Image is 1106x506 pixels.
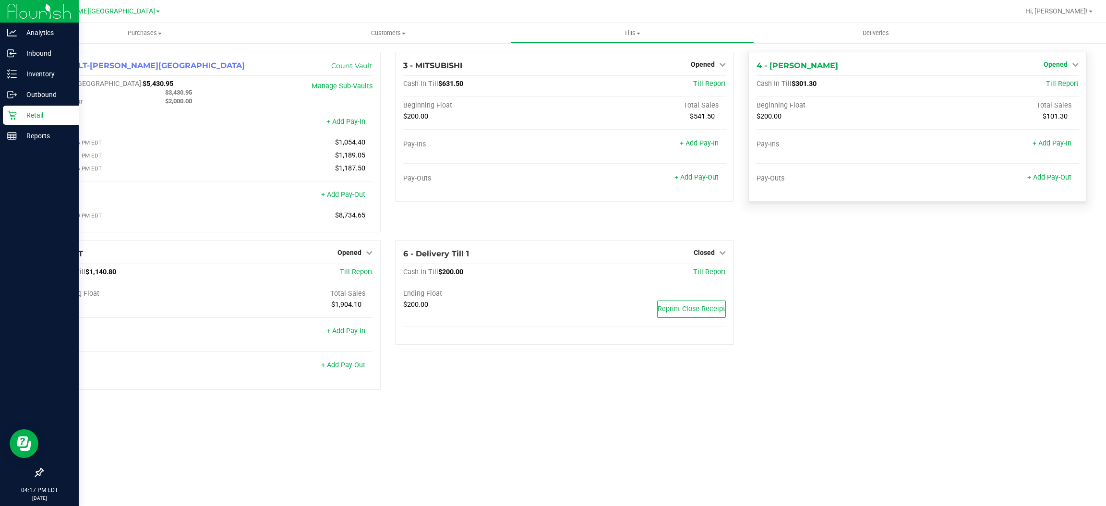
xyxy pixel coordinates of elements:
[693,268,726,276] a: Till Report
[50,289,212,298] div: Beginning Float
[7,110,17,120] inline-svg: Retail
[340,268,373,276] a: Till Report
[17,68,74,80] p: Inventory
[312,82,373,90] a: Manage Sub-Vaults
[335,138,365,146] span: $1,054.40
[23,23,267,43] a: Purchases
[757,61,838,70] span: 4 - [PERSON_NAME]
[36,7,155,15] span: [PERSON_NAME][GEOGRAPHIC_DATA]
[565,101,726,110] div: Total Sales
[680,139,719,147] a: + Add Pay-In
[50,362,212,371] div: Pay-Outs
[10,429,38,458] iframe: Resource center
[403,249,469,258] span: 6 - Delivery Till 1
[403,174,565,183] div: Pay-Outs
[331,61,373,70] a: Count Vault
[7,90,17,99] inline-svg: Outbound
[792,80,817,88] span: $301.30
[403,112,428,120] span: $200.00
[7,131,17,141] inline-svg: Reports
[50,61,245,70] span: 1 - VAULT-[PERSON_NAME][GEOGRAPHIC_DATA]
[321,361,365,369] a: + Add Pay-Out
[7,28,17,37] inline-svg: Analytics
[757,174,918,183] div: Pay-Outs
[326,327,365,335] a: + Add Pay-In
[691,60,715,68] span: Opened
[165,89,192,96] span: $3,430.95
[331,301,361,309] span: $1,904.10
[50,119,212,127] div: Pay-Ins
[85,268,116,276] span: $1,140.80
[1044,60,1068,68] span: Opened
[403,101,565,110] div: Beginning Float
[917,101,1079,110] div: Total Sales
[403,301,428,309] span: $200.00
[50,192,212,200] div: Pay-Outs
[403,80,438,88] span: Cash In Till
[17,130,74,142] p: Reports
[17,48,74,59] p: Inbound
[690,112,715,120] span: $541.50
[321,191,365,199] a: + Add Pay-Out
[674,173,719,181] a: + Add Pay-Out
[403,140,565,149] div: Pay-Ins
[757,112,781,120] span: $200.00
[754,23,998,43] a: Deliveries
[694,249,715,256] span: Closed
[438,268,463,276] span: $200.00
[17,89,74,100] p: Outbound
[1033,139,1071,147] a: + Add Pay-In
[403,268,438,276] span: Cash In Till
[335,211,365,219] span: $8,734.65
[658,305,725,313] span: Reprint Close Receipt
[757,140,918,149] div: Pay-Ins
[1027,173,1071,181] a: + Add Pay-Out
[50,328,212,337] div: Pay-Ins
[165,97,192,105] span: $2,000.00
[757,101,918,110] div: Beginning Float
[337,249,361,256] span: Opened
[850,29,902,37] span: Deliveries
[1025,7,1088,15] span: Hi, [PERSON_NAME]!
[511,29,754,37] span: Tills
[4,494,74,502] p: [DATE]
[403,61,462,70] span: 3 - MITSUBISHI
[335,164,365,172] span: $1,187.50
[17,27,74,38] p: Analytics
[693,80,726,88] a: Till Report
[1043,112,1068,120] span: $101.30
[1046,80,1079,88] a: Till Report
[23,29,267,37] span: Purchases
[143,80,173,88] span: $5,430.95
[17,109,74,121] p: Retail
[657,301,726,318] button: Reprint Close Receipt
[4,486,74,494] p: 04:17 PM EDT
[267,23,511,43] a: Customers
[212,289,373,298] div: Total Sales
[7,69,17,79] inline-svg: Inventory
[50,80,143,88] span: Cash In [GEOGRAPHIC_DATA]:
[438,80,463,88] span: $631.50
[267,29,510,37] span: Customers
[510,23,754,43] a: Tills
[757,80,792,88] span: Cash In Till
[335,151,365,159] span: $1,189.05
[403,289,565,298] div: Ending Float
[7,48,17,58] inline-svg: Inbound
[326,118,365,126] a: + Add Pay-In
